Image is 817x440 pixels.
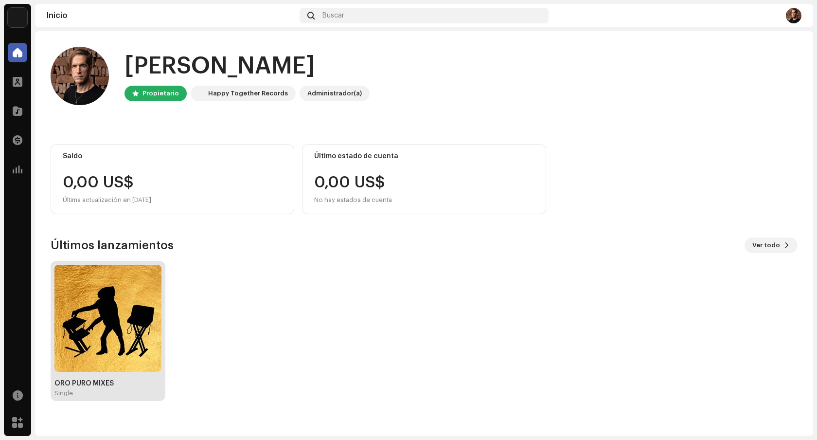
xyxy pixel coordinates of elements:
[745,238,798,253] button: Ver todo
[124,51,370,82] div: [PERSON_NAME]
[314,194,392,206] div: No hay estados de cuenta
[47,12,296,19] div: Inicio
[51,144,294,214] re-o-card-value: Saldo
[54,389,73,397] div: Single
[8,8,27,27] img: edd8793c-a1b1-4538-85bc-e24b6277bc1e
[193,88,204,99] img: edd8793c-a1b1-4538-85bc-e24b6277bc1e
[302,144,546,214] re-o-card-value: Último estado de cuenta
[752,236,780,255] span: Ver todo
[51,238,174,253] h3: Últimos lanzamientos
[208,88,288,99] div: Happy Together Records
[314,152,533,160] div: Último estado de cuenta
[54,265,161,372] img: 0c6157f8-946e-40a8-a37a-280d6c70162d
[63,194,282,206] div: Última actualización en [DATE]
[63,152,282,160] div: Saldo
[786,8,801,23] img: 9456d983-5a27-489a-9d77-0c048ea3a1bf
[51,47,109,105] img: 9456d983-5a27-489a-9d77-0c048ea3a1bf
[142,88,179,99] div: Propietario
[307,88,362,99] div: Administrador(a)
[54,380,161,387] div: ORO PURO MIXES
[322,12,344,19] span: Buscar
